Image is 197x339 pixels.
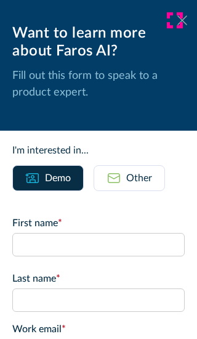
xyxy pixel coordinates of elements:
p: Fill out this form to speak to a product expert. [12,68,185,101]
div: I'm interested in... [12,143,185,158]
label: Last name [12,271,185,286]
label: Work email [12,322,185,337]
div: Want to learn more about Faros AI? [12,25,185,60]
div: Demo [45,171,71,186]
div: Other [126,171,152,186]
label: First name [12,216,185,231]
